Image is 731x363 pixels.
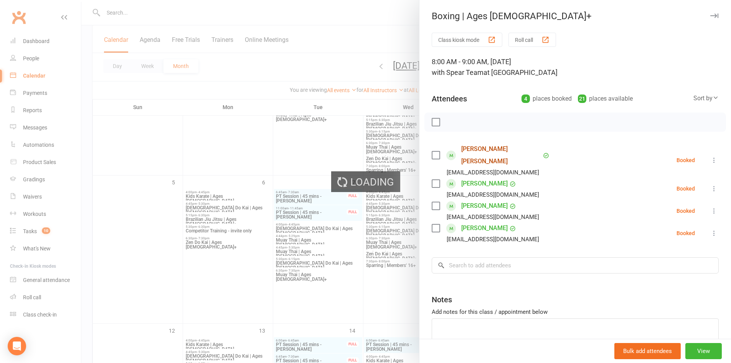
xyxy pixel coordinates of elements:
div: Booked [677,157,695,163]
span: with Spear Team [432,68,483,76]
button: View [685,343,722,359]
button: Roll call [508,33,556,47]
div: [EMAIL_ADDRESS][DOMAIN_NAME] [447,234,539,244]
a: [PERSON_NAME] [PERSON_NAME] [461,143,541,167]
a: [PERSON_NAME] [461,177,508,190]
div: Booked [677,186,695,191]
div: [EMAIL_ADDRESS][DOMAIN_NAME] [447,167,539,177]
div: Attendees [432,93,467,104]
div: places booked [521,93,572,104]
div: [EMAIL_ADDRESS][DOMAIN_NAME] [447,190,539,200]
div: 21 [578,94,586,103]
div: 8:00 AM - 9:00 AM, [DATE] [432,56,719,78]
div: Boxing | Ages [DEMOGRAPHIC_DATA]+ [419,11,731,22]
input: Search to add attendees [432,257,719,273]
div: Booked [677,230,695,236]
div: Open Intercom Messenger [8,337,26,355]
button: Class kiosk mode [432,33,502,47]
div: Notes [432,294,452,305]
span: at [GEOGRAPHIC_DATA] [483,68,558,76]
div: Sort by [693,93,719,103]
a: [PERSON_NAME] [461,222,508,234]
div: places available [578,93,633,104]
div: Add notes for this class / appointment below [432,307,719,317]
div: [EMAIL_ADDRESS][DOMAIN_NAME] [447,212,539,222]
button: Bulk add attendees [614,343,681,359]
a: [PERSON_NAME] [461,200,508,212]
div: Booked [677,208,695,214]
div: 4 [521,94,530,103]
